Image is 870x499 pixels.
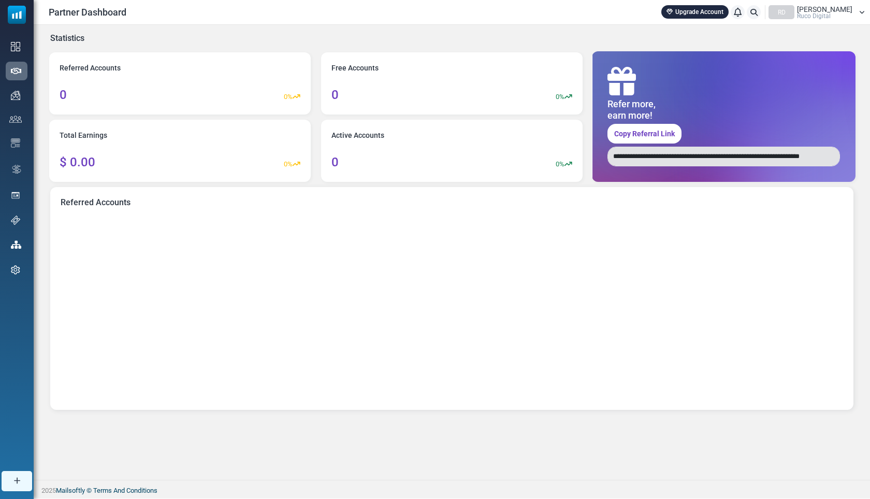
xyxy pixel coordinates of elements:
[331,130,384,141] span: Active Accounts
[34,480,870,498] footer: 2025
[11,138,20,148] img: email-templates-icon.svg
[556,92,564,102] p: 0%
[60,130,107,141] span: Total Earnings
[556,159,564,169] p: 0%
[60,153,95,172] div: $ 0.00
[331,63,379,74] span: Free Accounts
[93,487,157,494] a: Terms And Conditions
[797,6,852,13] span: [PERSON_NAME]
[661,5,729,19] a: Upgrade Account
[11,163,22,175] img: workflow.svg
[11,265,20,275] img: settings-icon.svg
[60,63,121,74] span: Referred Accounts
[8,6,26,24] img: mailsoftly_icon_blue_white.svg
[60,85,67,104] div: 0
[331,85,339,104] div: 0
[11,216,20,225] img: support-icon.svg
[50,33,853,43] h6: Statistics
[284,92,293,102] p: 0%
[11,191,20,200] img: landing_pages.svg
[331,153,339,172] div: 0
[11,42,20,51] img: dashboard-icon.svg
[769,5,794,19] div: RD
[93,487,157,494] span: translation missing: en.layouts.footer.terms_and_conditions
[56,487,92,494] a: Mailsoftly ©
[769,5,865,19] a: RD [PERSON_NAME] Ruco Digital
[49,5,126,19] span: Partner Dashboard
[61,197,843,207] h6: Referred Accounts
[284,159,293,169] p: 0%
[607,124,682,144] a: Copy Referral Link
[797,13,831,19] span: Ruco Digital
[11,91,20,100] img: campaigns-icon.png
[9,116,22,123] img: contacts-icon.svg
[607,98,656,121] p: Refer more, earn more!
